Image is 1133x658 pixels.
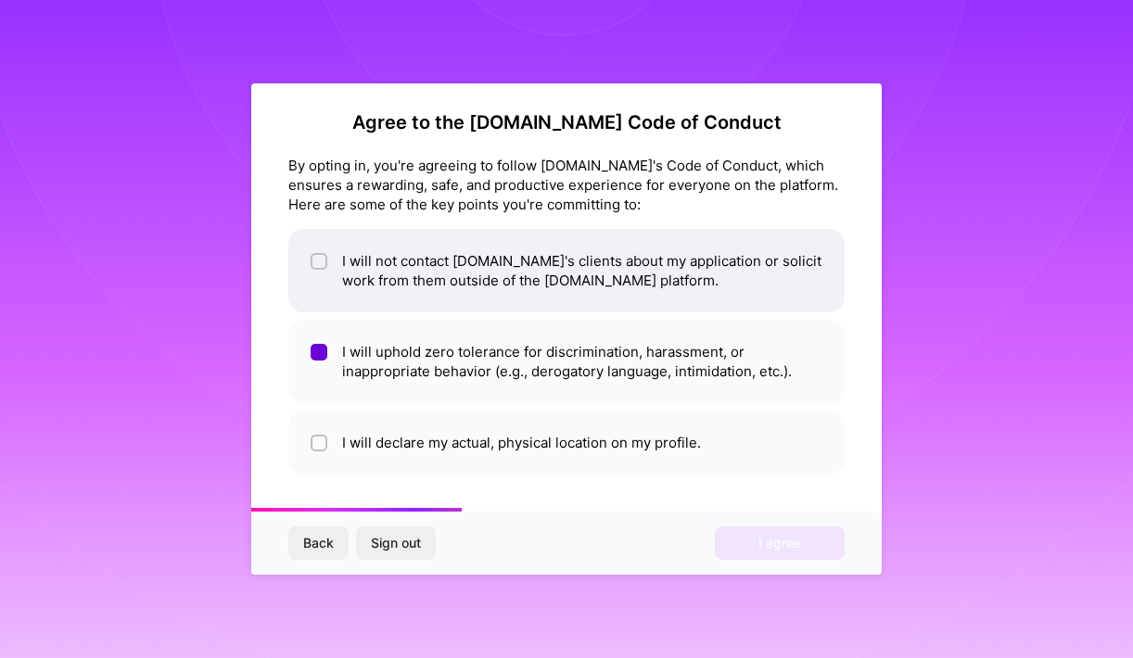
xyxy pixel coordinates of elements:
span: Sign out [371,534,421,552]
button: Sign out [356,526,436,560]
li: I will uphold zero tolerance for discrimination, harassment, or inappropriate behavior (e.g., der... [288,320,845,403]
li: I will not contact [DOMAIN_NAME]'s clients about my application or solicit work from them outside... [288,229,845,312]
li: I will declare my actual, physical location on my profile. [288,411,845,475]
div: By opting in, you're agreeing to follow [DOMAIN_NAME]'s Code of Conduct, which ensures a rewardin... [288,156,845,214]
span: Back [303,534,334,552]
h2: Agree to the [DOMAIN_NAME] Code of Conduct [288,111,845,133]
button: Back [288,526,349,560]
